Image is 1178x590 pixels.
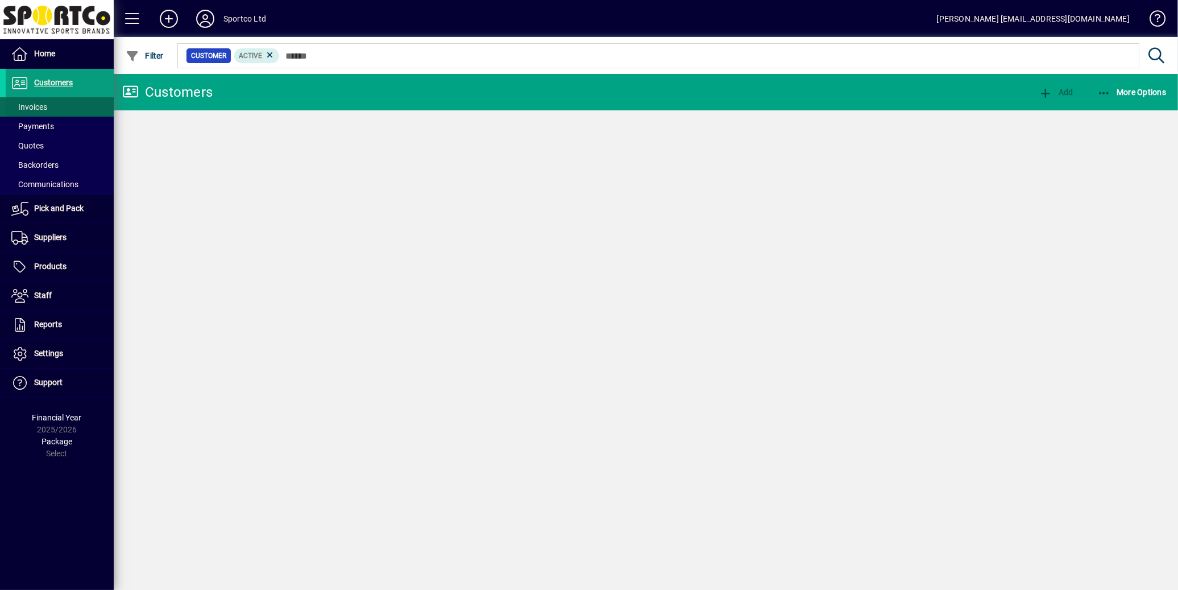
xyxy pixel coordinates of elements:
[191,50,226,61] span: Customer
[6,340,114,368] a: Settings
[34,378,63,387] span: Support
[6,282,114,310] a: Staff
[34,233,67,242] span: Suppliers
[11,180,78,189] span: Communications
[6,311,114,339] a: Reports
[239,52,262,60] span: Active
[122,83,213,101] div: Customers
[223,10,266,28] div: Sportco Ltd
[123,46,167,66] button: Filter
[34,291,52,300] span: Staff
[937,10,1130,28] div: [PERSON_NAME] [EMAIL_ADDRESS][DOMAIN_NAME]
[32,413,82,422] span: Financial Year
[1141,2,1164,39] a: Knowledge Base
[1039,88,1073,97] span: Add
[187,9,223,29] button: Profile
[6,175,114,194] a: Communications
[42,437,72,446] span: Package
[11,102,47,112] span: Invoices
[34,262,67,271] span: Products
[6,117,114,136] a: Payments
[1097,88,1167,97] span: More Options
[34,49,55,58] span: Home
[6,253,114,281] a: Products
[6,195,114,223] a: Pick and Pack
[11,160,59,170] span: Backorders
[34,78,73,87] span: Customers
[6,97,114,117] a: Invoices
[151,9,187,29] button: Add
[6,224,114,252] a: Suppliers
[34,320,62,329] span: Reports
[11,141,44,150] span: Quotes
[11,122,54,131] span: Payments
[6,136,114,155] a: Quotes
[1036,82,1076,102] button: Add
[34,204,84,213] span: Pick and Pack
[6,155,114,175] a: Backorders
[34,349,63,358] span: Settings
[234,48,280,63] mat-chip: Activation Status: Active
[6,369,114,397] a: Support
[1094,82,1169,102] button: More Options
[6,40,114,68] a: Home
[126,51,164,60] span: Filter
